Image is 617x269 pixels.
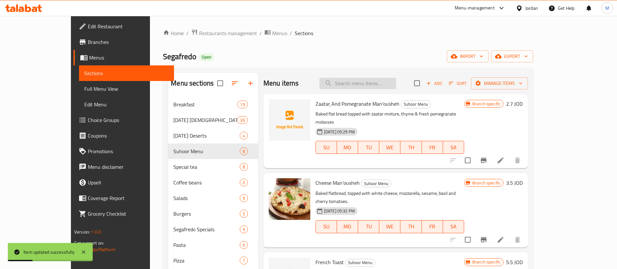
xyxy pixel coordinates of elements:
span: WE [382,222,398,231]
span: TH [403,143,419,152]
button: SU [315,220,337,233]
div: Open [199,53,214,61]
span: Pizza [173,257,239,264]
button: delete [510,232,525,248]
div: items [240,179,248,186]
div: Suhoor Menu [361,180,391,187]
a: Choice Groups [74,112,174,128]
span: 8 [240,148,248,155]
span: Suhoor Menu [345,259,375,266]
span: Menu disclaimer [88,163,169,171]
span: MO [340,222,355,231]
span: Sort sections [227,75,243,91]
span: SU [318,222,334,231]
a: Support.OpsPlatform [74,245,115,254]
a: Edit Menu [79,97,174,112]
span: WE [382,143,398,152]
span: 5 [240,211,248,217]
span: 6 [240,242,248,248]
span: Pasta [173,241,239,249]
div: [DATE] [DEMOGRAPHIC_DATA] Menu36 [168,112,258,128]
span: Branch specific [470,101,503,107]
button: Branch-specific-item [476,232,491,248]
a: Menus [74,50,174,65]
span: [DATE] 05:29 PM [321,129,357,135]
span: Segafredo Specials [173,225,239,233]
span: Special tea [173,163,239,171]
span: MO [340,143,355,152]
a: Grocery Checklist [74,206,174,222]
div: items [237,101,248,108]
div: Ramadan Deserts [173,132,239,140]
div: Jordan [525,5,538,12]
span: Open [199,54,214,60]
span: Cheese Man'ousheh [315,178,360,188]
span: Manage items [476,79,523,87]
div: items [240,257,248,264]
span: Sort [449,80,467,87]
span: TU [361,143,377,152]
span: Breakfast [173,101,237,108]
button: MO [337,220,358,233]
h2: Menu items [263,78,299,88]
span: Select all sections [213,76,227,90]
button: Sort [447,78,468,88]
a: Coupons [74,128,174,143]
span: FR [424,143,440,152]
span: Select to update [461,154,475,167]
div: Item updated successfully [23,249,74,256]
span: Add item [424,78,445,88]
div: Burgers [173,210,239,218]
span: TH [403,222,419,231]
button: Branch-specific-item [476,153,491,168]
div: Special tea8 [168,159,258,175]
span: Coverage Report [88,194,169,202]
span: 9 [240,195,248,201]
a: Branches [74,34,174,50]
button: WE [379,141,400,154]
span: Full Menu View [84,85,169,93]
a: Edit Restaurant [74,19,174,34]
h6: 5.5 JOD [506,258,523,267]
button: SU [315,141,337,154]
p: Baked flat bread topped with zaatar mixture, thyme & fresh pomegranate molasses [315,110,464,126]
span: Select section [410,76,424,90]
span: FR [424,222,440,231]
button: FR [422,220,443,233]
input: search [319,78,396,89]
span: SU [318,143,334,152]
button: WE [379,220,400,233]
button: export [491,50,533,62]
a: Upsell [74,175,174,190]
span: import [452,52,483,61]
span: Choice Groups [88,116,169,124]
nav: breadcrumb [163,29,533,37]
div: [DATE] Deserts4 [168,128,258,143]
li: / [290,29,292,37]
span: Promotions [88,147,169,155]
span: Segafredo [163,49,196,64]
div: Suhoor Menu8 [168,143,258,159]
button: Manage items [471,77,528,89]
div: Pasta6 [168,237,258,253]
div: items [240,210,248,218]
img: Cheese Man'ousheh [269,178,310,220]
span: Restaurants management [199,29,257,37]
span: [DATE] 05:32 PM [321,208,357,214]
button: delete [510,153,525,168]
span: Add [425,80,443,87]
span: Version: [74,228,90,236]
div: items [240,163,248,171]
span: SA [446,222,462,231]
button: SA [443,141,464,154]
a: Edit menu item [497,236,504,244]
a: Edit menu item [497,156,504,164]
a: Full Menu View [79,81,174,97]
span: Suhoor Menu [173,147,239,155]
span: M [605,5,609,12]
button: MO [337,141,358,154]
